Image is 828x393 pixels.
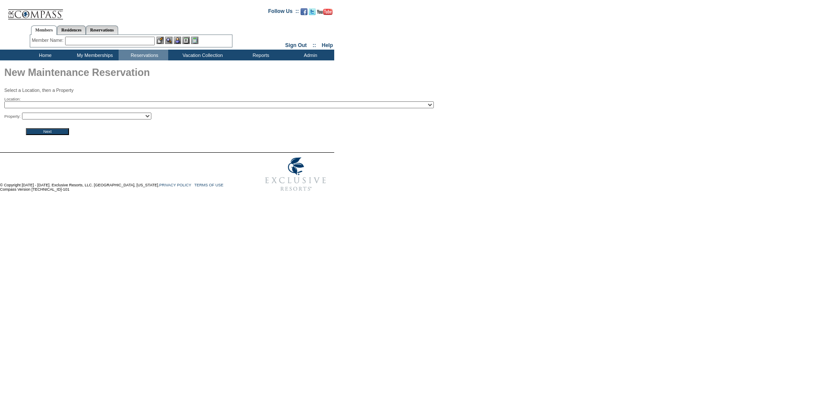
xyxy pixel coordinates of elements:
img: b_calculator.gif [191,37,198,44]
td: Reservations [119,50,168,60]
span: Location: [4,97,21,102]
a: Follow us on Twitter [309,11,316,16]
p: Select a Location, then a Property [4,88,334,93]
a: Become our fan on Facebook [301,11,307,16]
td: Follow Us :: [268,7,299,18]
a: Reservations [86,25,118,35]
span: Property: [4,114,21,119]
img: b_edit.gif [157,37,164,44]
img: Exclusive Resorts [257,153,334,196]
div: Member Name: [32,37,65,44]
h1: New Maintenance Reservation [4,65,334,83]
img: Reservations [182,37,190,44]
a: Residences [57,25,86,35]
img: Compass Home [7,2,63,20]
img: Subscribe to our YouTube Channel [317,9,332,15]
td: Admin [285,50,334,60]
img: Impersonate [174,37,181,44]
span: :: [313,42,316,48]
td: My Memberships [69,50,119,60]
a: PRIVACY POLICY [159,183,191,187]
a: Sign Out [285,42,307,48]
td: Vacation Collection [168,50,235,60]
img: Follow us on Twitter [309,8,316,15]
img: Become our fan on Facebook [301,8,307,15]
td: Home [19,50,69,60]
input: Next [26,128,69,135]
img: View [165,37,172,44]
a: Subscribe to our YouTube Channel [317,11,332,16]
td: Reports [235,50,285,60]
a: Help [322,42,333,48]
a: TERMS OF USE [194,183,224,187]
a: Members [31,25,57,35]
